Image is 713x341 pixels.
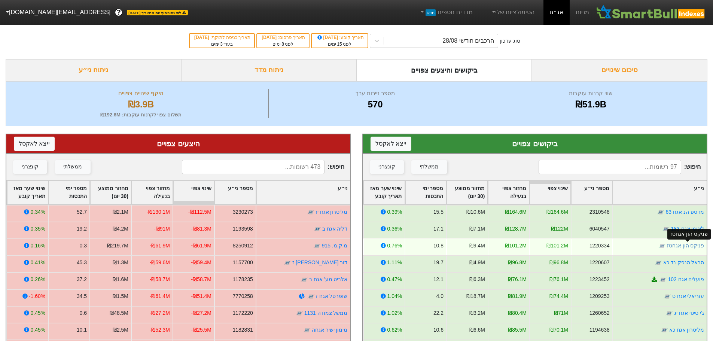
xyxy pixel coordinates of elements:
div: ₪4.9M [469,259,485,267]
a: פועלים אגח 102 [668,276,704,282]
a: מליסרון אגח יז [316,209,348,215]
a: ממשל צמודה 1131 [304,310,348,316]
div: פניקס הון אגחטז [667,229,711,240]
div: ₪2.5M [113,326,128,334]
div: 1260652 [589,309,609,317]
span: לפי נתוני סוף יום מתאריך [DATE] [127,10,188,15]
div: תאריך פרסום : [261,34,305,41]
div: ₪18.7M [466,292,485,300]
div: 1209253 [589,292,609,300]
div: ₪164.6M [546,208,568,216]
div: שווי קרנות עוקבות [484,89,698,98]
div: הרכבים חודשי 28/08 [442,36,494,45]
div: 0.35% [31,225,45,233]
div: -₪52.3M [150,326,170,334]
div: ₪1.3M [113,259,128,267]
div: 22.2 [433,309,443,317]
div: ממשלתי [420,163,439,171]
div: 2310548 [589,208,609,216]
div: תאריך כניסה לתוקף : [194,34,250,41]
div: -₪81.3M [191,225,211,233]
div: ניתוח מדד [181,59,357,81]
div: 6040547 [589,225,609,233]
div: ₪76.1M [549,275,568,283]
div: 10.1 [77,326,87,334]
span: [DATE] [194,35,210,40]
div: Toggle SortBy [405,181,446,204]
div: תשלום צפוי לקרנות עוקבות : ₪192.6M [15,111,266,119]
a: הראל הנפק נד כא [663,259,704,265]
div: סיכום שינויים [532,59,707,81]
span: 15 [337,42,342,47]
div: -₪27.2M [150,309,170,317]
div: -₪27.2M [191,309,211,317]
div: -₪58.7M [191,275,211,283]
div: ₪6.3M [469,275,485,283]
div: Toggle SortBy [364,181,405,204]
div: Toggle SortBy [256,181,350,204]
div: 1157700 [233,259,253,267]
div: 0.3 [80,242,87,250]
div: ₪48.5M [110,309,128,317]
div: 1182831 [233,326,253,334]
div: 0.34% [31,208,45,216]
div: ₪128.7M [505,225,526,233]
div: -₪112.5M [188,208,211,216]
div: היקף שינויים צפויים [15,89,266,98]
div: ממשלתי [63,163,82,171]
span: חדש [426,9,436,16]
div: ₪74.4M [549,292,568,300]
img: tase link [662,225,670,233]
div: -₪61.4M [150,292,170,300]
a: דליה אגח ב [322,226,348,232]
button: ייצא לאקסל [371,137,411,151]
div: 0.45% [31,309,45,317]
div: 15.5 [433,208,443,216]
img: tase link [660,326,668,334]
div: ₪3.2M [469,309,485,317]
div: ₪4.2M [113,225,128,233]
div: היצעים צפויים [14,138,343,149]
div: Toggle SortBy [447,181,487,204]
div: 4.0 [436,292,443,300]
div: ₪85.5M [508,326,527,334]
a: מ.ק.מ. 915 [322,243,348,249]
div: ₪71M [554,309,568,317]
a: שופרסל אגח ז [316,293,348,299]
div: ₪1.5M [113,292,128,300]
a: ג'י סיטי אגח יג [674,310,704,316]
div: 7770258 [233,292,253,300]
input: 473 רשומות... [182,160,324,174]
div: 570 [271,98,480,111]
span: [DATE] [262,35,278,40]
div: קונצרני [22,163,39,171]
div: ₪96.8M [549,259,568,267]
img: tase link [296,310,303,317]
div: 1178235 [233,275,253,283]
span: חיפוש : [182,160,344,174]
div: -1.60% [29,292,45,300]
div: Toggle SortBy [49,181,89,204]
div: מספר ניירות ערך [271,89,480,98]
div: לפני ימים [316,41,364,48]
a: פניקס הון אגחטז [667,243,704,249]
div: -₪61.9M [191,242,211,250]
div: ניתוח ני״ע [6,59,181,81]
div: 37.2 [77,275,87,283]
div: 1172220 [233,309,253,317]
div: 0.76% [387,242,402,250]
a: אלביט מע' אגח ב [309,276,347,282]
div: ביקושים והיצעים צפויים [357,59,532,81]
div: Toggle SortBy [215,181,256,204]
div: ₪3.9B [15,98,266,111]
div: סוג עדכון [500,37,520,45]
div: -₪51.4M [191,292,211,300]
img: tase link [658,242,665,250]
div: ₪164.6M [505,208,526,216]
div: ₪7.1M [469,225,485,233]
div: 1220607 [589,259,609,267]
div: 0.16% [31,242,45,250]
div: ₪76.1M [508,275,527,283]
div: -₪61.9M [150,242,170,250]
div: ביקושים צפויים [371,138,700,149]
